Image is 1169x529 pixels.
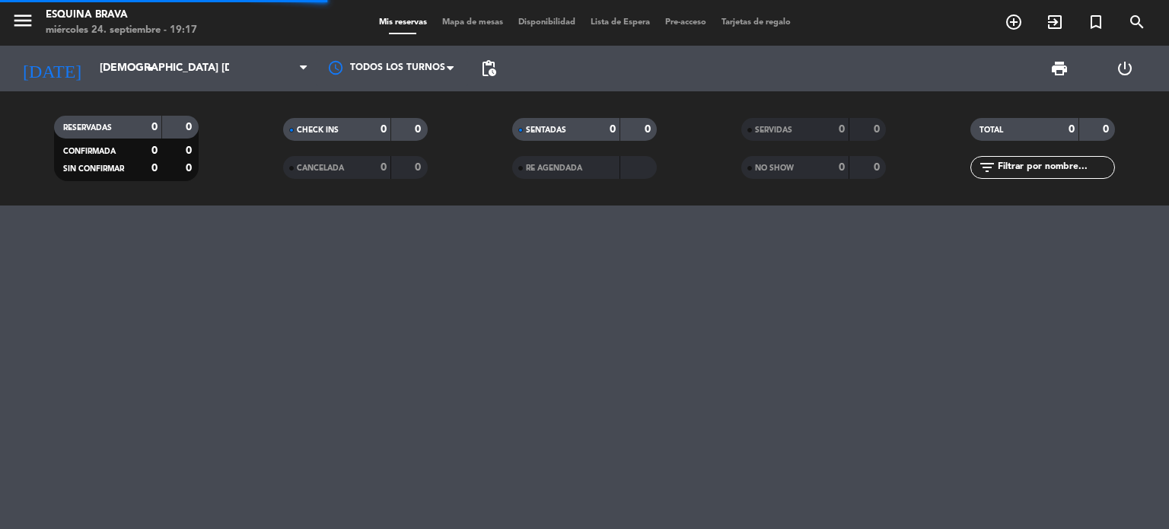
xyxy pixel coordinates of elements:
strong: 0 [610,124,616,135]
i: add_circle_outline [1005,13,1023,31]
i: search [1128,13,1146,31]
input: Filtrar por nombre... [996,159,1114,176]
strong: 0 [186,145,195,156]
div: LOG OUT [1092,46,1158,91]
strong: 0 [415,124,424,135]
span: RESERVADAS [63,124,112,132]
span: Mapa de mesas [435,18,511,27]
strong: 0 [415,162,424,173]
strong: 0 [874,124,883,135]
strong: 0 [645,124,654,135]
strong: 0 [874,162,883,173]
span: NO SHOW [755,164,794,172]
span: CANCELADA [297,164,344,172]
div: miércoles 24. septiembre - 19:17 [46,23,197,38]
strong: 0 [151,163,158,174]
i: turned_in_not [1087,13,1105,31]
i: menu [11,9,34,32]
span: SERVIDAS [755,126,792,134]
i: exit_to_app [1046,13,1064,31]
span: pending_actions [479,59,498,78]
strong: 0 [381,162,387,173]
i: filter_list [978,158,996,177]
div: Esquina Brava [46,8,197,23]
strong: 0 [381,124,387,135]
span: print [1050,59,1069,78]
span: SENTADAS [526,126,566,134]
span: TOTAL [979,126,1003,134]
button: menu [11,9,34,37]
span: Tarjetas de regalo [714,18,798,27]
strong: 0 [151,122,158,132]
strong: 0 [839,162,845,173]
span: Disponibilidad [511,18,583,27]
strong: 0 [1103,124,1112,135]
span: CHECK INS [297,126,339,134]
i: [DATE] [11,52,92,85]
span: Pre-acceso [658,18,714,27]
strong: 0 [839,124,845,135]
strong: 0 [186,163,195,174]
i: arrow_drop_down [142,59,160,78]
strong: 0 [1069,124,1075,135]
strong: 0 [151,145,158,156]
span: CONFIRMADA [63,148,116,155]
span: Mis reservas [371,18,435,27]
span: RE AGENDADA [526,164,582,172]
i: power_settings_new [1116,59,1134,78]
strong: 0 [186,122,195,132]
span: SIN CONFIRMAR [63,165,124,173]
span: Lista de Espera [583,18,658,27]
